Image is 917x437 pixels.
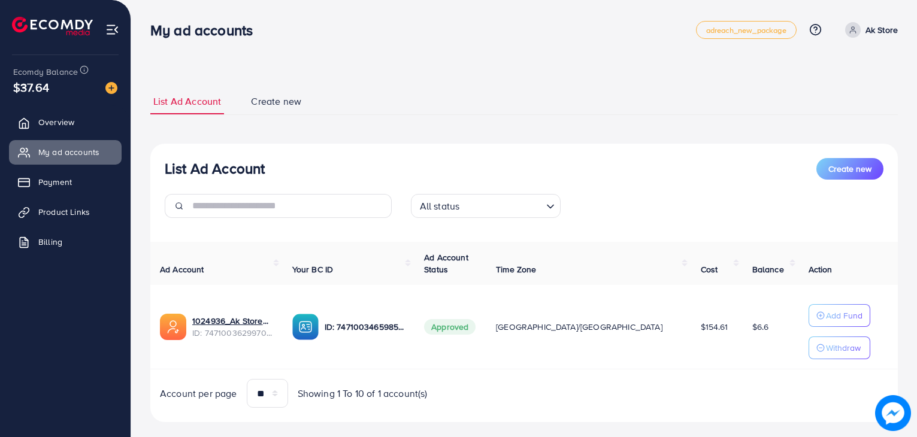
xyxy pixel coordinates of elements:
div: Search for option [411,194,561,218]
span: Ad Account [160,263,204,275]
span: Billing [38,236,62,248]
span: Balance [752,263,784,275]
p: Add Fund [826,308,862,323]
span: Approved [424,319,476,335]
span: Overview [38,116,74,128]
a: 1024936_Ak Store_1739478585720 [192,315,273,327]
span: Create new [828,163,871,175]
a: Payment [9,170,122,194]
span: Cost [701,263,718,275]
span: Action [809,263,833,275]
button: Create new [816,158,883,180]
img: menu [105,23,119,37]
span: List Ad Account [153,95,221,108]
span: [GEOGRAPHIC_DATA]/[GEOGRAPHIC_DATA] [496,321,662,333]
a: Ak Store [840,22,898,38]
span: All status [417,198,462,215]
button: Withdraw [809,336,870,359]
img: logo [12,17,93,35]
p: Ak Store [865,23,898,37]
span: Your BC ID [292,263,334,275]
a: Product Links [9,200,122,224]
span: Time Zone [496,263,536,275]
a: adreach_new_package [696,21,797,39]
p: ID: 7471003465985064977 [325,320,405,334]
h3: List Ad Account [165,160,265,177]
div: <span class='underline'>1024936_Ak Store_1739478585720</span></br>7471003629970210817 [192,315,273,339]
p: Withdraw [826,341,861,355]
button: Add Fund [809,304,870,327]
span: My ad accounts [38,146,99,158]
h3: My ad accounts [150,22,262,39]
a: Billing [9,230,122,254]
span: Payment [38,176,72,188]
span: $154.61 [701,321,728,333]
span: adreach_new_package [706,26,786,34]
a: My ad accounts [9,140,122,164]
span: Ad Account Status [424,251,468,275]
span: Showing 1 To 10 of 1 account(s) [298,387,428,400]
span: $37.64 [13,78,49,96]
img: ic-ba-acc.ded83a64.svg [292,314,319,340]
span: Account per page [160,387,237,400]
span: Ecomdy Balance [13,66,78,78]
img: image [105,82,117,94]
input: Search for option [463,195,541,215]
img: ic-ads-acc.e4c84228.svg [160,314,186,340]
span: $6.6 [752,321,769,333]
img: image [875,395,911,431]
span: Create new [251,95,301,108]
span: Product Links [38,206,90,218]
a: Overview [9,110,122,134]
span: ID: 7471003629970210817 [192,327,273,339]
